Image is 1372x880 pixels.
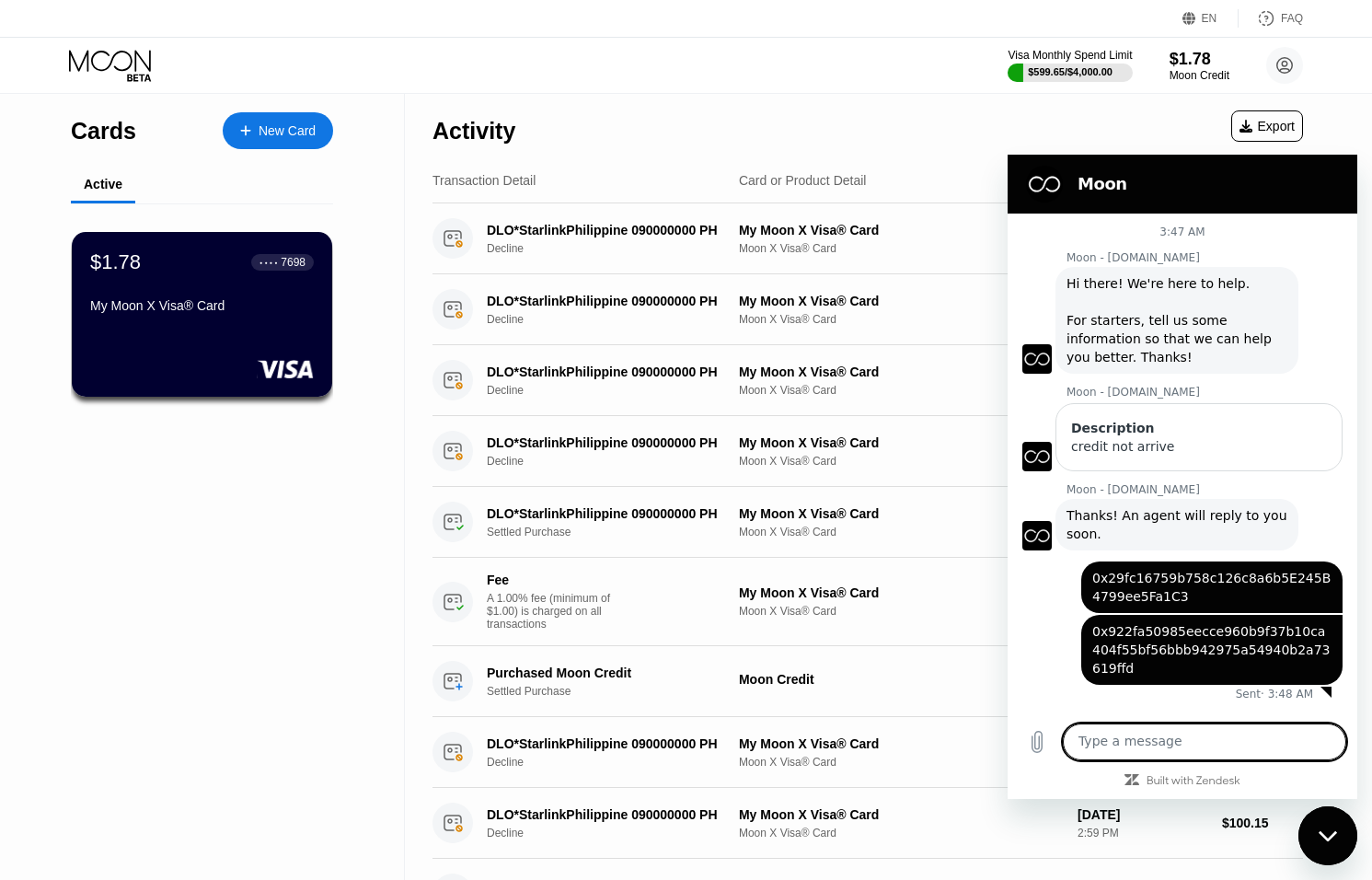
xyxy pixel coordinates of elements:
div: EN [1182,9,1239,28]
div: Moon X Visa® Card [739,455,1063,468]
div: Activity [432,118,515,145]
div: Settled Purchase [487,685,749,698]
div: Moon X Visa® Card [739,605,1063,618]
div: Decline [487,756,749,769]
div: Visa Monthly Spend Limit$599.65/$4,000.00 [1008,49,1132,82]
div: Fee [487,573,616,587]
div: Moon X Visa® Card [739,384,1063,397]
div: DLO*StarlinkPhilippine 090000000 PH [487,294,731,308]
div: 7698 [281,256,306,269]
div: Settled Purchase [487,526,749,538]
div: Moon X Visa® Card [739,242,1063,255]
div: FAQ [1239,9,1303,28]
div: DLO*StarlinkPhilippine 090000000 PH [487,435,731,450]
div: Moon X Visa® Card [739,313,1063,326]
div: My Moon X Visa® Card [739,585,1063,600]
div: DLO*StarlinkPhilippine 090000000 PHDeclineMy Moon X Visa® CardMoon X Visa® Card[DATE]8:45 PM$100.63 [432,345,1303,416]
div: DLO*StarlinkPhilippine 090000000 PH [487,506,731,521]
div: Moon X Visa® Card [739,526,1063,538]
div: Active [84,177,122,191]
div: Decline [487,455,749,468]
div: My Moon X Visa® Card [739,807,1063,822]
div: 2:59 PM [1078,827,1207,839]
div: Moon X Visa® Card [739,756,1063,769]
div: DLO*StarlinkPhilippine 090000000 PHDeclineMy Moon X Visa® CardMoon X Visa® Card[DATE]2:59 PM$100.15 [432,788,1303,859]
div: My Moon X Visa® Card [739,435,1063,450]
div: $1.78 [90,250,141,274]
div: Decline [487,827,749,839]
div: EN [1202,12,1217,25]
div: DLO*StarlinkPhilippine 090000000 PHDeclineMy Moon X Visa® CardMoon X Visa® Card[DATE]3:00 PM$100.15 [432,717,1303,788]
div: Moon Credit [1170,69,1229,82]
div: DLO*StarlinkPhilippine 090000000 PH [487,807,731,822]
div: Cards [71,118,136,145]
div: Card or Product Detail [739,173,867,188]
div: FeeA 1.00% fee (minimum of $1.00) is charged on all transactionsMy Moon X Visa® CardMoon X Visa® ... [432,558,1303,646]
div: My Moon X Visa® Card [90,298,314,313]
div: My Moon X Visa® Card [739,294,1063,308]
div: A 1.00% fee (minimum of $1.00) is charged on all transactions [487,592,625,631]
div: [DATE] [1078,807,1207,822]
div: ● ● ● ● [259,260,278,265]
div: Moon X Visa® Card [739,827,1063,839]
div: Purchased Moon Credit [487,666,731,680]
div: $100.15 [1222,816,1303,830]
div: DLO*StarlinkPhilippine 090000000 PH [487,365,731,379]
div: $1.78Moon Credit [1170,50,1229,82]
iframe: Messaging window [1008,155,1357,799]
div: DLO*StarlinkPhilippine 090000000 PHDeclineMy Moon X Visa® CardMoon X Visa® Card[DATE]1:28 PM$99.64 [432,203,1303,274]
div: Decline [487,384,749,397]
div: Decline [487,242,749,255]
div: Purchased Moon CreditSettled PurchaseMoon Credit[DATE]11:47 PM$102.00 [432,646,1303,717]
div: DLO*StarlinkPhilippine 090000000 PHSettled PurchaseMy Moon X Visa® CardMoon X Visa® Card[DATE]8:4... [432,487,1303,558]
div: Visa Monthly Spend Limit [1008,49,1132,62]
div: DLO*StarlinkPhilippine 090000000 PHDeclineMy Moon X Visa® CardMoon X Visa® Card[DATE]8:37 PM$100.09 [432,416,1303,487]
div: FAQ [1281,12,1303,25]
div: My Moon X Visa® Card [739,365,1063,379]
div: $1.78● ● ● ●7698My Moon X Visa® Card [72,232,332,397]
div: $1.78 [1170,50,1229,69]
iframe: Button to launch messaging window, conversation in progress [1298,806,1357,865]
div: New Card [223,112,333,149]
div: Decline [487,313,749,326]
div: New Card [259,123,316,139]
div: My Moon X Visa® Card [739,506,1063,521]
div: Export [1231,110,1303,142]
div: Transaction Detail [432,173,536,188]
div: My Moon X Visa® Card [739,736,1063,751]
div: DLO*StarlinkPhilippine 090000000 PH [487,223,731,237]
div: $599.65 / $4,000.00 [1028,66,1113,77]
div: DLO*StarlinkPhilippine 090000000 PH [487,736,731,751]
div: Export [1239,119,1295,133]
div: DLO*StarlinkPhilippine 090000000 PHDeclineMy Moon X Visa® CardMoon X Visa® Card[DATE]4:20 AM$100.11 [432,274,1303,345]
div: My Moon X Visa® Card [739,223,1063,237]
div: Moon Credit [739,672,1063,687]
